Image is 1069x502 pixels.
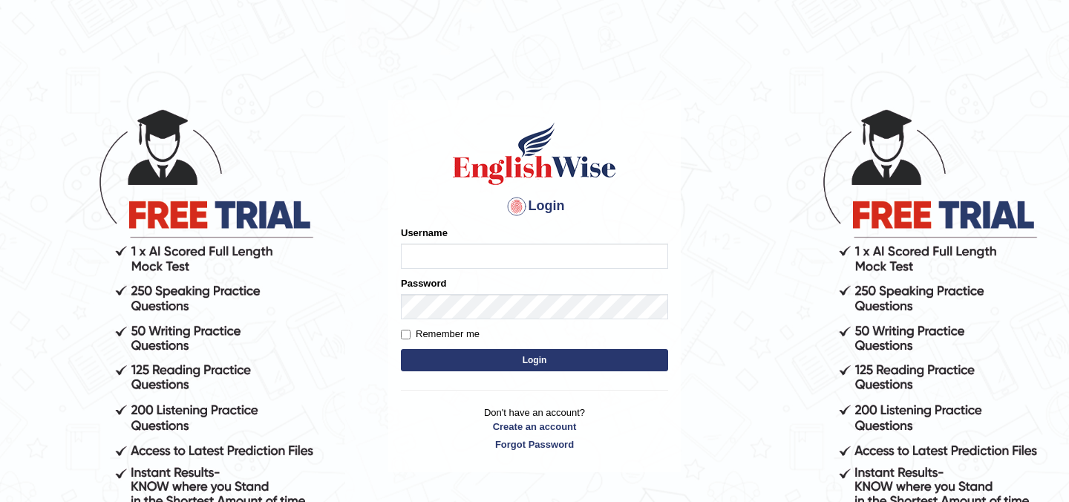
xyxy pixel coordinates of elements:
[401,437,668,452] a: Forgot Password
[401,330,411,339] input: Remember me
[401,420,668,434] a: Create an account
[450,120,619,187] img: Logo of English Wise sign in for intelligent practice with AI
[401,405,668,452] p: Don't have an account?
[401,276,446,290] label: Password
[401,349,668,371] button: Login
[401,195,668,218] h4: Login
[401,226,448,240] label: Username
[401,327,480,342] label: Remember me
